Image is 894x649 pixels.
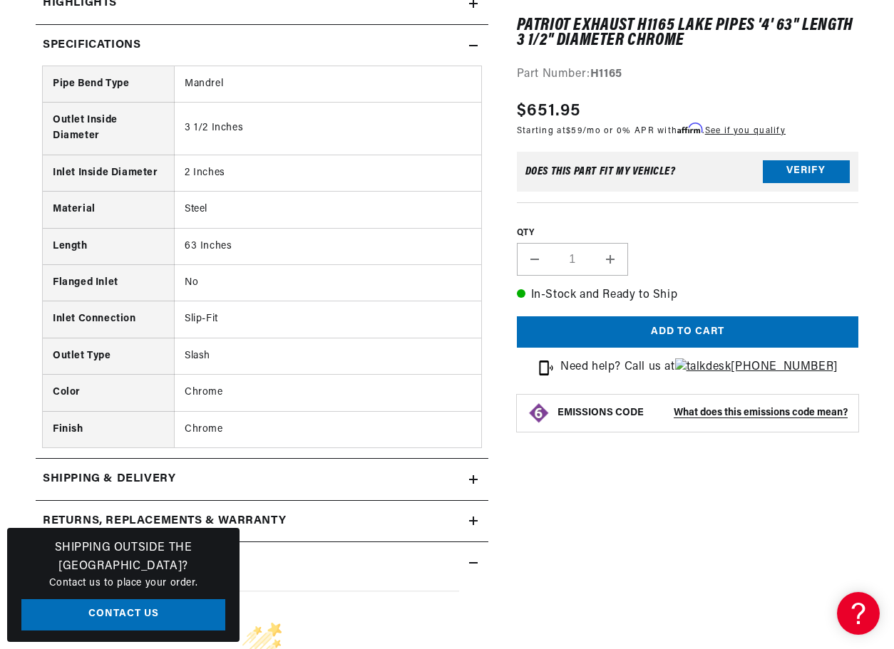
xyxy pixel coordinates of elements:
[174,103,481,155] td: 3 1/2 Inches
[590,68,622,80] strong: H1165
[43,66,174,103] th: Pipe Bend Type
[21,539,225,576] h3: Shipping Outside the [GEOGRAPHIC_DATA]?
[36,459,488,500] summary: Shipping & Delivery
[43,228,174,264] th: Length
[174,66,481,103] td: Mandrel
[43,103,174,155] th: Outlet Inside Diameter
[525,166,676,177] div: Does This part fit My vehicle?
[558,407,644,418] strong: EMISSIONS CODE
[566,127,582,135] span: $59
[43,301,174,338] th: Inlet Connection
[43,375,174,411] th: Color
[174,411,481,447] td: Chrome
[174,338,481,374] td: Slash
[675,359,731,378] img: talkdesk
[43,512,286,531] h2: Returns, Replacements & Warranty
[36,25,488,66] summary: Specifications
[517,316,858,348] button: Add to cart
[21,576,225,591] p: Contact us to place your order.
[517,227,858,239] label: QTY
[43,265,174,301] th: Flanged Inlet
[43,338,174,374] th: Outlet Type
[558,407,848,420] button: EMISSIONS CODEWhat does this emissions code mean?
[43,470,175,489] h2: Shipping & Delivery
[674,407,848,418] strong: What does this emissions code mean?
[174,375,481,411] td: Chrome
[517,66,858,84] div: Part Number:
[517,287,858,306] p: In-Stock and Ready to Ship
[517,19,858,48] h1: Patriot Exhaust H1165 Lake Pipes '4' 63" length 3 1/2" diameter Chrome
[36,542,488,583] summary: Reviews
[705,127,786,135] a: See if you qualify - Learn more about Affirm Financing (opens in modal)
[174,192,481,228] td: Steel
[517,124,786,137] p: Starting at /mo or 0% APR with .
[43,36,140,55] h2: Specifications
[677,123,702,134] span: Affirm
[560,359,838,378] p: Need help? Call us at
[675,362,838,373] a: [PHONE_NUMBER]
[174,265,481,301] td: No
[174,155,481,191] td: 2 Inches
[43,411,174,447] th: Finish
[21,599,225,631] a: Contact Us
[174,228,481,264] td: 63 Inches
[43,155,174,191] th: Inlet Inside Diameter
[36,501,488,542] summary: Returns, Replacements & Warranty
[763,160,850,183] button: Verify
[43,192,174,228] th: Material
[528,402,550,425] img: Emissions code
[517,98,581,124] span: $651.95
[174,301,481,338] td: Slip-Fit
